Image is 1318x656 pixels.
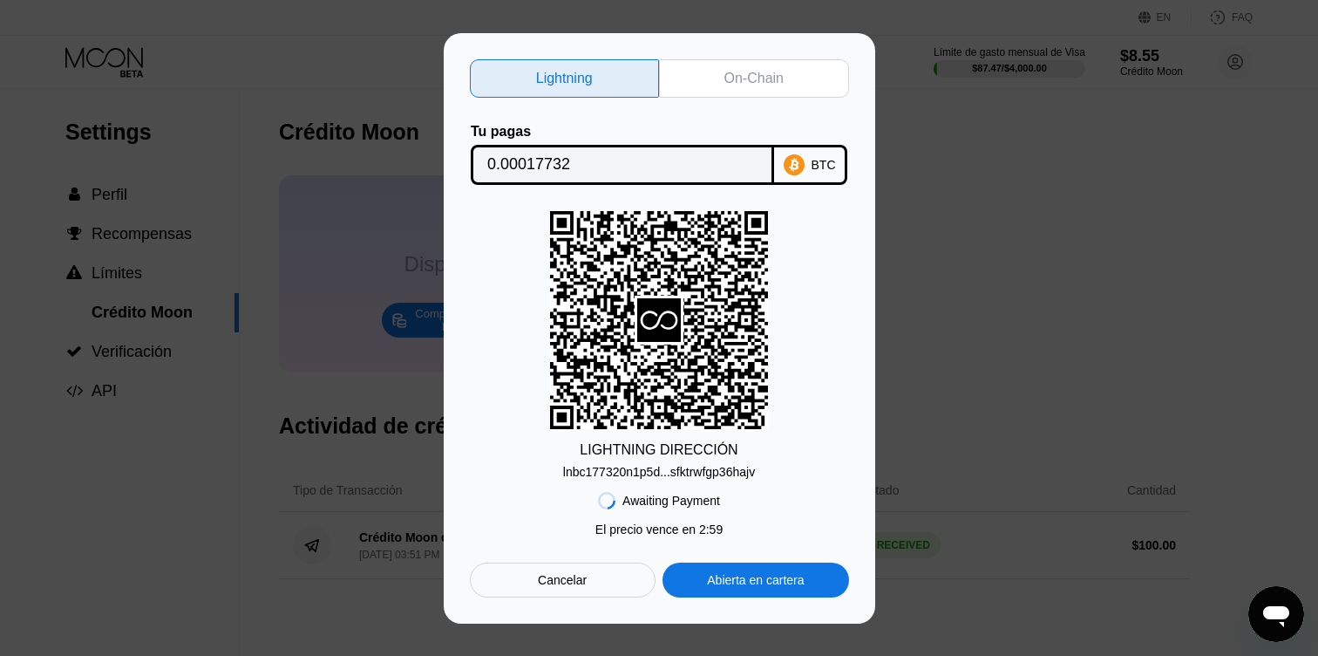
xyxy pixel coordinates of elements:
[471,124,774,140] div: Tu pagas
[563,458,755,479] div: lnbc177320n1p5d...sfktrwfgp36hajv
[580,442,737,458] div: LIGHTNING DIRECCIÓN
[470,124,849,185] div: Tu pagasBTC
[470,563,656,598] div: Cancelar
[662,563,848,598] div: Abierta en cartera
[707,572,804,588] div: Abierta en cartera
[536,70,593,87] div: Lightning
[563,465,755,479] div: lnbc177320n1p5d...sfktrwfgp36hajv
[699,523,723,536] span: 2 : 59
[812,158,836,172] div: BTC
[622,494,720,508] div: Awaiting Payment
[538,572,587,588] div: Cancelar
[724,70,784,87] div: On-Chain
[470,59,660,98] div: Lightning
[1248,586,1304,642] iframe: Botón para iniciar la ventana de mensajería
[595,523,723,536] div: El precio vence en
[659,59,849,98] div: On-Chain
